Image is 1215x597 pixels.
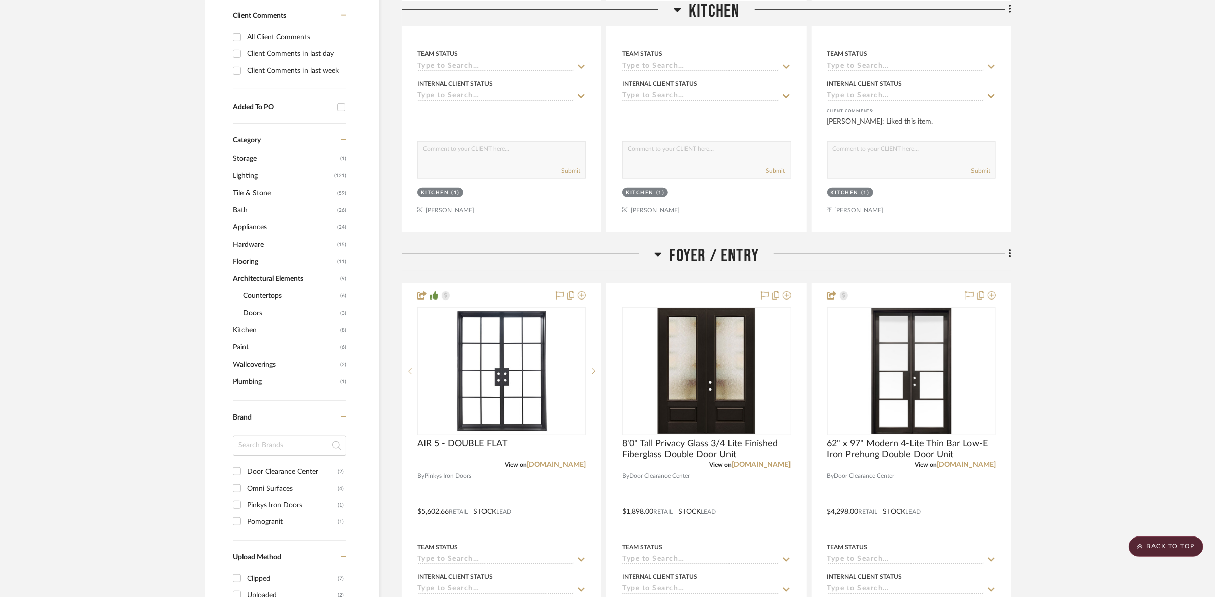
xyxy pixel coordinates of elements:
img: AIR 5 - DOUBLE FLAT [439,308,565,434]
input: Type to Search… [417,585,574,594]
div: All Client Comments [247,29,344,45]
div: Team Status [622,543,662,552]
span: (59) [337,185,346,201]
div: (1) [338,514,344,530]
span: Plumbing [233,373,338,390]
span: Upload Method [233,554,281,561]
div: Internal Client Status [622,572,697,581]
div: Team Status [827,49,868,58]
input: Type to Search… [417,62,574,72]
scroll-to-top-button: BACK TO TOP [1129,536,1203,557]
span: (3) [340,305,346,321]
input: Type to Search… [622,62,778,72]
div: Kitchen [831,189,859,197]
img: 8'0" Tall Privacy Glass 3/4 Lite Finished Fiberglass Double Door Unit [643,308,769,434]
div: (1) [861,189,870,197]
span: (26) [337,202,346,218]
div: (2) [338,464,344,480]
span: By [827,471,834,481]
span: Architectural Elements [233,270,338,287]
div: Clipped [247,571,338,587]
div: Omni Surfaces [247,481,338,497]
div: Pinkys Iron Doors [247,497,338,513]
span: Countertops [243,287,338,305]
input: Type to Search… [622,555,778,565]
div: Internal Client Status [827,572,902,581]
span: Pinkys Iron Doors [424,471,471,481]
span: View on [505,462,527,468]
span: Tile & Stone [233,185,335,202]
span: View on [915,462,937,468]
div: (4) [338,481,344,497]
span: Paint [233,339,338,356]
span: (15) [337,236,346,253]
span: Flooring [233,253,335,270]
span: By [622,471,629,481]
div: (1) [338,497,344,513]
span: Brand [233,414,252,421]
div: Team Status [417,49,458,58]
input: Type to Search… [417,555,574,565]
span: (1) [340,374,346,390]
span: (8) [340,322,346,338]
button: Submit [766,166,785,175]
a: [DOMAIN_NAME] [937,461,996,468]
a: [DOMAIN_NAME] [527,461,586,468]
span: Client Comments [233,12,286,19]
div: Team Status [417,543,458,552]
input: Type to Search… [622,92,778,101]
span: Door Clearance Center [834,471,895,481]
div: Team Status [827,543,868,552]
span: Bath [233,202,335,219]
input: Type to Search… [417,92,574,101]
div: Kitchen [421,189,449,197]
input: Type to Search… [827,555,984,565]
div: 0 [828,308,995,435]
span: (6) [340,288,346,304]
span: View on [710,462,732,468]
div: Client Comments in last week [247,63,344,79]
span: Category [233,136,261,145]
a: [DOMAIN_NAME] [732,461,791,468]
span: Doors [243,305,338,322]
span: Foyer / Entry [670,245,759,267]
input: Type to Search… [827,62,984,72]
span: Lighting [233,167,332,185]
div: Internal Client Status [827,79,902,88]
div: Kitchen [626,189,654,197]
span: Storage [233,150,338,167]
span: Wallcoverings [233,356,338,373]
span: (9) [340,271,346,287]
div: Pomogranit [247,514,338,530]
span: AIR 5 - DOUBLE FLAT [417,438,508,449]
div: Door Clearance Center [247,464,338,480]
input: Type to Search… [622,585,778,594]
div: Internal Client Status [417,79,493,88]
input: Type to Search… [827,92,984,101]
img: 62" x 97" Modern 4-Lite Thin Bar Low-E Iron Prehung Double Door Unit [848,308,975,434]
span: By [417,471,424,481]
span: Kitchen [233,322,338,339]
span: (11) [337,254,346,270]
button: Submit [561,166,580,175]
input: Search Brands [233,436,346,456]
div: Team Status [622,49,662,58]
span: (2) [340,356,346,373]
span: (1) [340,151,346,167]
span: Hardware [233,236,335,253]
button: Submit [971,166,990,175]
span: 8'0" Tall Privacy Glass 3/4 Lite Finished Fiberglass Double Door Unit [622,438,791,460]
div: (1) [656,189,665,197]
div: (1) [452,189,460,197]
span: (24) [337,219,346,235]
div: [PERSON_NAME]: Liked this item. [827,116,996,137]
div: Added To PO [233,103,332,112]
span: Door Clearance Center [629,471,690,481]
input: Type to Search… [827,585,984,594]
span: (6) [340,339,346,355]
div: Internal Client Status [622,79,697,88]
div: (7) [338,571,344,587]
span: (121) [334,168,346,184]
span: Appliances [233,219,335,236]
div: Client Comments in last day [247,46,344,62]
